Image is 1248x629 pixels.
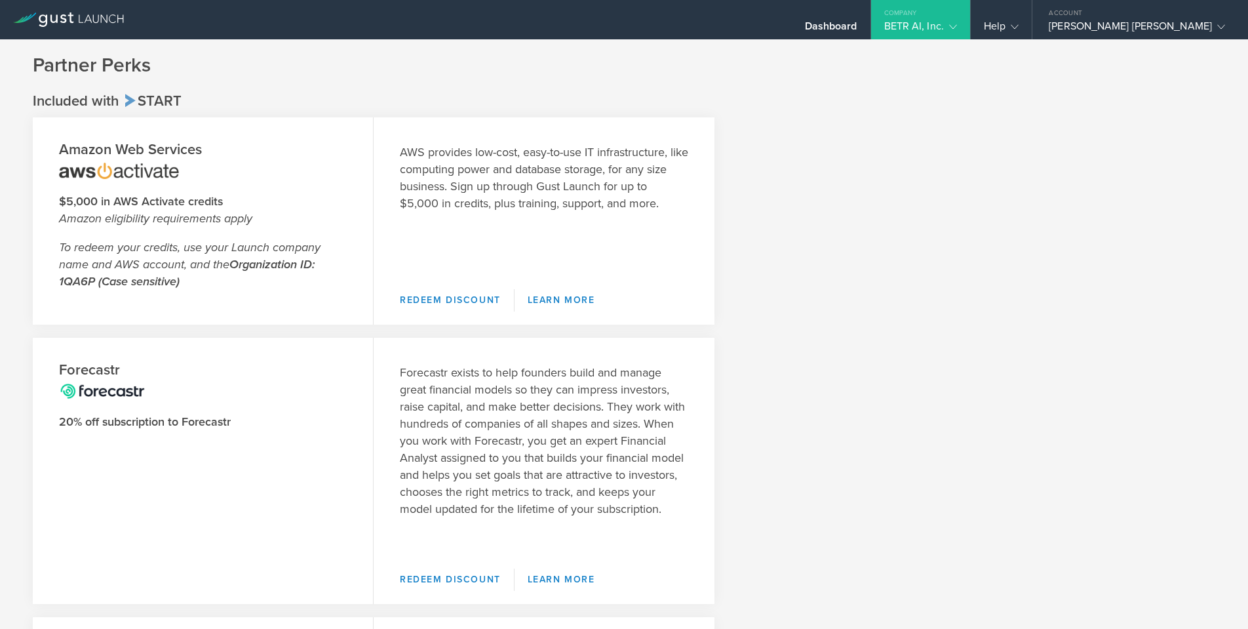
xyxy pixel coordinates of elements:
[400,144,688,212] p: AWS provides low-cost, easy-to-use IT infrastructure, like computing power and database storage, ...
[59,415,231,429] strong: 20% off subscription to Forecastr
[59,211,252,226] em: Amazon eligibility requirements apply
[123,92,182,110] span: Start
[59,194,223,209] strong: $5,000 in AWS Activate credits
[805,20,857,39] div: Dashboard
[515,289,608,312] a: Learn More
[400,569,515,591] a: Redeem Discount
[515,569,608,591] a: Learn More
[1182,566,1248,629] iframe: Chat Widget
[400,289,515,312] a: Redeem Discount
[984,20,1019,39] div: Help
[59,140,347,159] h2: Amazon Web Services
[59,361,347,380] h2: Forecastr
[33,92,119,110] span: Included with
[59,159,179,179] img: amazon-web-services-logo
[1049,20,1225,39] div: [PERSON_NAME] [PERSON_NAME]
[884,20,957,39] div: BETR AI, Inc.
[59,380,146,399] img: forecastr-logo
[33,52,1215,79] h1: Partner Perks
[400,364,688,517] p: Forecastr exists to help founders build and manage great financial models so they can impress inv...
[59,240,321,289] em: To redeem your credits, use your Launch company name and AWS account, and the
